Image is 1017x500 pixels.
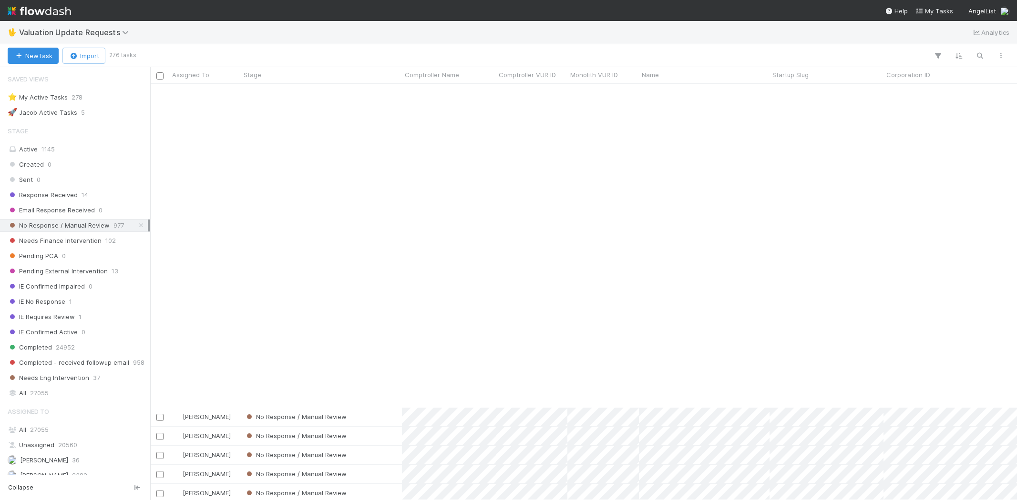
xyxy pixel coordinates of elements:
span: My Tasks [915,7,953,15]
span: Stage [244,70,261,80]
span: 5 [81,107,85,119]
span: 13 [112,265,118,277]
span: 37 [93,372,100,384]
a: Analytics [972,27,1009,38]
div: [PERSON_NAME] [173,469,231,479]
input: Toggle Row Selected [156,452,164,459]
div: No Response / Manual Review [245,412,347,421]
span: 102 [105,235,116,247]
span: Assigned To [172,70,209,80]
div: [PERSON_NAME] [173,412,231,421]
button: NewTask [8,48,59,64]
span: 1 [69,296,72,308]
div: No Response / Manual Review [245,469,347,479]
span: 2382 [72,470,87,481]
div: My Active Tasks [8,91,68,103]
span: Assigned To [8,402,49,421]
img: avatar_1a1d5361-16dd-4910-a949-020dcd9f55a3.png [174,413,181,420]
span: Saved Views [8,70,49,89]
img: avatar_00bac1b4-31d4-408a-a3b3-edb667efc506.png [8,455,17,465]
img: avatar_1a1d5361-16dd-4910-a949-020dcd9f55a3.png [174,489,181,497]
span: Completed - received followup email [8,357,129,369]
input: Toggle Row Selected [156,433,164,440]
span: Corporation ID [886,70,930,80]
input: Toggle All Rows Selected [156,72,164,80]
span: Pending PCA [8,250,58,262]
span: 0 [89,280,92,292]
span: 278 [72,91,82,103]
span: Needs Eng Intervention [8,372,89,384]
span: Pending External Intervention [8,265,108,277]
span: 27055 [30,426,49,433]
div: All [8,424,148,436]
span: 0 [82,326,85,338]
img: logo-inverted-e16ddd16eac7371096b0.svg [8,3,71,19]
div: [PERSON_NAME] [173,488,231,498]
span: 20560 [58,439,77,451]
span: 🚀 [8,108,17,116]
div: Unassigned [8,439,148,451]
span: Stage [8,121,28,140]
div: Active [8,143,148,155]
span: AngelList [968,7,996,15]
img: avatar_1a1d5361-16dd-4910-a949-020dcd9f55a3.png [1000,7,1009,16]
button: Import [62,48,105,64]
div: All [8,387,148,399]
div: No Response / Manual Review [245,488,347,498]
span: 27055 [30,387,49,399]
span: No Response / Manual Review [245,432,347,440]
span: [PERSON_NAME] [183,451,231,459]
span: Startup Slug [772,70,809,80]
input: Toggle Row Selected [156,414,164,421]
span: ⭐ [8,93,17,101]
div: Help [885,6,908,16]
input: Toggle Row Selected [156,471,164,478]
span: 36 [72,454,80,466]
span: Comptroller Name [405,70,459,80]
span: No Response / Manual Review [8,220,110,231]
input: Toggle Row Selected [156,490,164,497]
span: [PERSON_NAME] [20,456,68,464]
span: [PERSON_NAME] [183,470,231,478]
span: Monolith VUR ID [570,70,618,80]
span: No Response / Manual Review [245,489,347,497]
img: avatar_1a1d5361-16dd-4910-a949-020dcd9f55a3.png [174,432,181,440]
span: 14 [82,189,88,201]
img: avatar_1a1d5361-16dd-4910-a949-020dcd9f55a3.png [174,451,181,459]
span: 1 [79,311,82,323]
span: Collapse [8,483,33,492]
img: avatar_d8fc9ee4-bd1b-4062-a2a8-84feb2d97839.png [8,470,17,480]
span: Name [642,70,659,80]
span: 958 [133,357,144,369]
span: IE Confirmed Impaired [8,280,85,292]
span: No Response / Manual Review [245,451,347,459]
span: Sent [8,174,33,186]
span: 977 [113,220,124,231]
img: avatar_1a1d5361-16dd-4910-a949-020dcd9f55a3.png [174,470,181,478]
span: Valuation Update Requests [19,28,134,37]
span: Created [8,159,44,170]
span: Response Received [8,189,78,201]
span: No Response / Manual Review [245,413,347,420]
span: Needs Finance Intervention [8,235,102,247]
span: IE No Response [8,296,65,308]
div: No Response / Manual Review [245,431,347,440]
span: [PERSON_NAME] [20,471,68,479]
span: No Response / Manual Review [245,470,347,478]
span: 🖖 [8,28,17,36]
span: 24952 [56,341,75,353]
span: Comptroller VUR ID [499,70,556,80]
a: My Tasks [915,6,953,16]
small: 276 tasks [109,51,136,60]
span: [PERSON_NAME] [183,489,231,497]
span: [PERSON_NAME] [183,432,231,440]
span: IE Requires Review [8,311,75,323]
div: [PERSON_NAME] [173,450,231,460]
div: [PERSON_NAME] [173,431,231,440]
span: Email Response Received [8,204,95,216]
span: Completed [8,341,52,353]
span: 0 [62,250,66,262]
div: No Response / Manual Review [245,450,347,460]
span: 0 [99,204,103,216]
span: 0 [48,159,51,170]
